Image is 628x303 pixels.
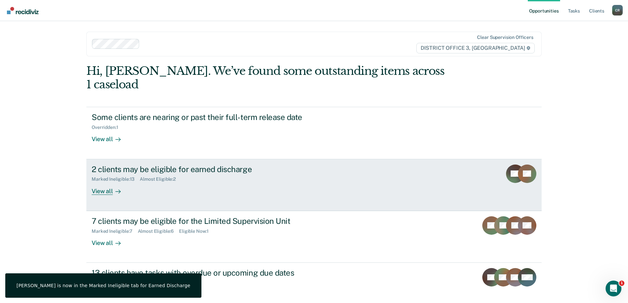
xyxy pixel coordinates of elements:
[619,281,624,286] span: 1
[612,5,623,15] div: C R
[612,5,623,15] button: Profile dropdown button
[92,165,323,174] div: 2 clients may be eligible for earned discharge
[86,211,542,263] a: 7 clients may be eligible for the Limited Supervision UnitMarked Ineligible:7Almost Eligible:6Eli...
[140,176,181,182] div: Almost Eligible : 2
[86,159,542,211] a: 2 clients may be eligible for earned dischargeMarked Ineligible:13Almost Eligible:2View all
[7,7,39,14] img: Recidiviz
[92,130,129,143] div: View all
[416,43,535,53] span: DISTRICT OFFICE 3, [GEOGRAPHIC_DATA]
[16,283,190,288] div: [PERSON_NAME] is now in the Marked Ineligible tab for Earned Discharge
[86,107,542,159] a: Some clients are nearing or past their full-term release dateOverridden:1View all
[92,234,129,247] div: View all
[86,64,451,91] div: Hi, [PERSON_NAME]. We’ve found some outstanding items across 1 caseload
[92,216,323,226] div: 7 clients may be eligible for the Limited Supervision Unit
[477,35,533,40] div: Clear supervision officers
[92,125,123,130] div: Overridden : 1
[92,112,323,122] div: Some clients are nearing or past their full-term release date
[606,281,621,296] iframe: Intercom live chat
[92,268,323,278] div: 13 clients have tasks with overdue or upcoming due dates
[92,176,140,182] div: Marked Ineligible : 13
[179,228,214,234] div: Eligible Now : 1
[92,228,137,234] div: Marked Ineligible : 7
[92,182,129,195] div: View all
[138,228,179,234] div: Almost Eligible : 6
